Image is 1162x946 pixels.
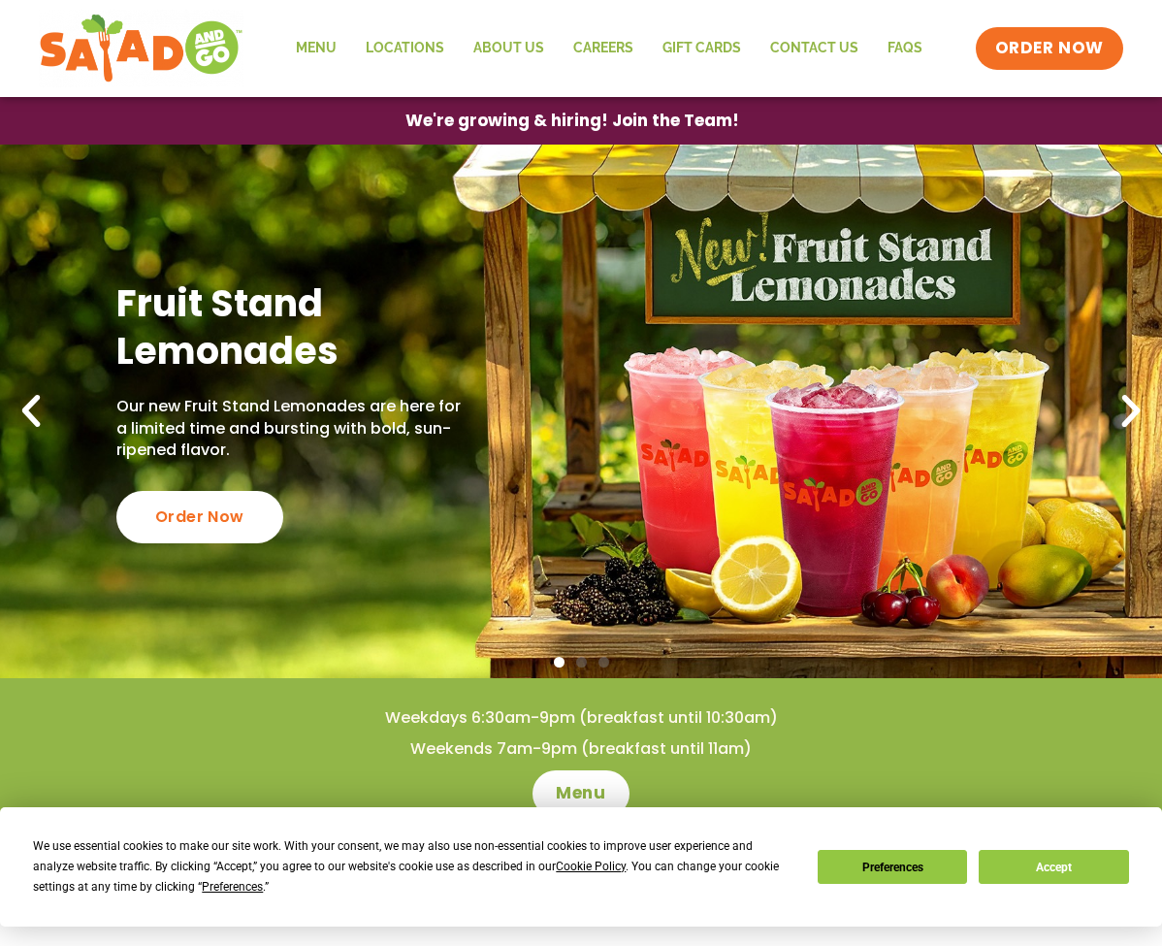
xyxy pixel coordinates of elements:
div: We use essential cookies to make our site work. With your consent, we may also use non-essential ... [33,836,794,897]
span: Menu [556,782,605,805]
a: GIFT CARDS [648,26,756,71]
h4: Weekdays 6:30am-9pm (breakfast until 10:30am) [39,707,1123,729]
button: Preferences [818,850,967,884]
div: Order Now [116,491,283,543]
span: Cookie Policy [556,860,626,873]
button: Accept [979,850,1128,884]
a: FAQs [873,26,937,71]
a: Contact Us [756,26,873,71]
span: Go to slide 2 [576,657,587,668]
a: Menu [281,26,351,71]
h4: Weekends 7am-9pm (breakfast until 11am) [39,738,1123,760]
div: Next slide [1110,390,1152,433]
span: Preferences [202,880,263,894]
a: Careers [559,26,648,71]
a: ORDER NOW [976,27,1123,70]
img: new-SAG-logo-768×292 [39,10,243,87]
a: Menu [533,770,629,817]
span: We're growing & hiring! Join the Team! [405,113,739,129]
a: Locations [351,26,459,71]
a: We're growing & hiring! Join the Team! [376,98,768,144]
p: Our new Fruit Stand Lemonades are here for a limited time and bursting with bold, sun-ripened fla... [116,396,462,461]
span: Go to slide 1 [554,657,565,668]
span: ORDER NOW [995,37,1104,60]
h2: Fruit Stand Lemonades [116,279,462,375]
div: Previous slide [10,390,52,433]
a: About Us [459,26,559,71]
nav: Menu [281,26,937,71]
span: Go to slide 3 [598,657,609,668]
